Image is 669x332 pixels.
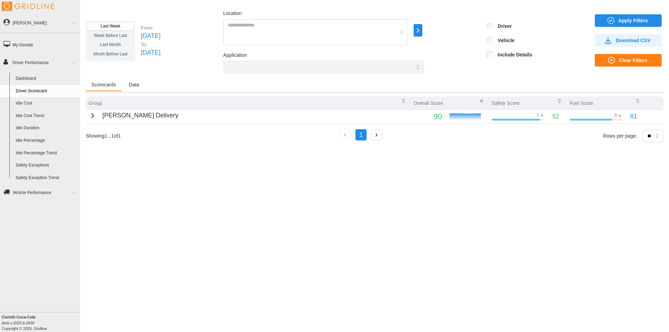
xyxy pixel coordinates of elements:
button: [PERSON_NAME] Delivery [89,111,178,121]
label: Application [223,52,247,59]
span: Scorecards [91,82,116,87]
label: Location [223,10,242,17]
p: Rows per page: [603,132,637,139]
a: Idle Cost [13,97,80,110]
p: 90 [414,110,442,123]
a: Safety Exception Trend [13,172,80,184]
p: From: [141,24,161,31]
p: Showing 1 ... 1 of 1 [86,132,121,139]
span: Download CSV [616,34,651,46]
label: Include Details [493,51,532,58]
p: 8 [615,113,617,118]
label: Driver [493,23,512,30]
p: 81 [630,112,637,122]
a: Idle Percentage [13,134,80,147]
span: Apply Filters [618,15,648,26]
p: [DATE] [141,48,161,58]
a: Idle Duration [13,122,80,134]
b: Corinth Coca-Cola [2,315,36,319]
a: Dashboard [13,72,80,85]
button: Clear Filters [595,54,662,67]
a: Safety Exceptions [13,159,80,172]
span: Data [129,82,139,87]
p: To: [141,41,161,48]
p: Overall Score [414,100,443,107]
span: Month Before Last [93,52,128,56]
img: Gridline [2,2,54,11]
button: Download CSV [595,34,662,47]
p: Group [89,100,102,107]
p: [DATE] [141,31,161,41]
a: Driver Scorecard [13,85,80,98]
p: 92 [552,112,559,122]
p: 5 [537,113,539,118]
span: Week Before Last [94,33,127,38]
p: Fuel Score [570,100,593,107]
div: Copyright © 2025, Gridline [2,314,80,331]
a: Idle Percentage Trend [13,147,80,160]
button: Apply Filters [595,14,662,27]
p: [PERSON_NAME] Delivery [102,111,178,121]
span: Clear Filters [619,54,647,66]
span: Last Month [100,42,121,47]
p: Safety Score [492,100,520,107]
a: Idle Cost Trend [13,110,80,122]
span: Last Week [101,24,120,29]
button: 1 [355,129,367,140]
i: beta v.2025.6.2839 [2,321,34,325]
label: Vehicle [493,37,514,44]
